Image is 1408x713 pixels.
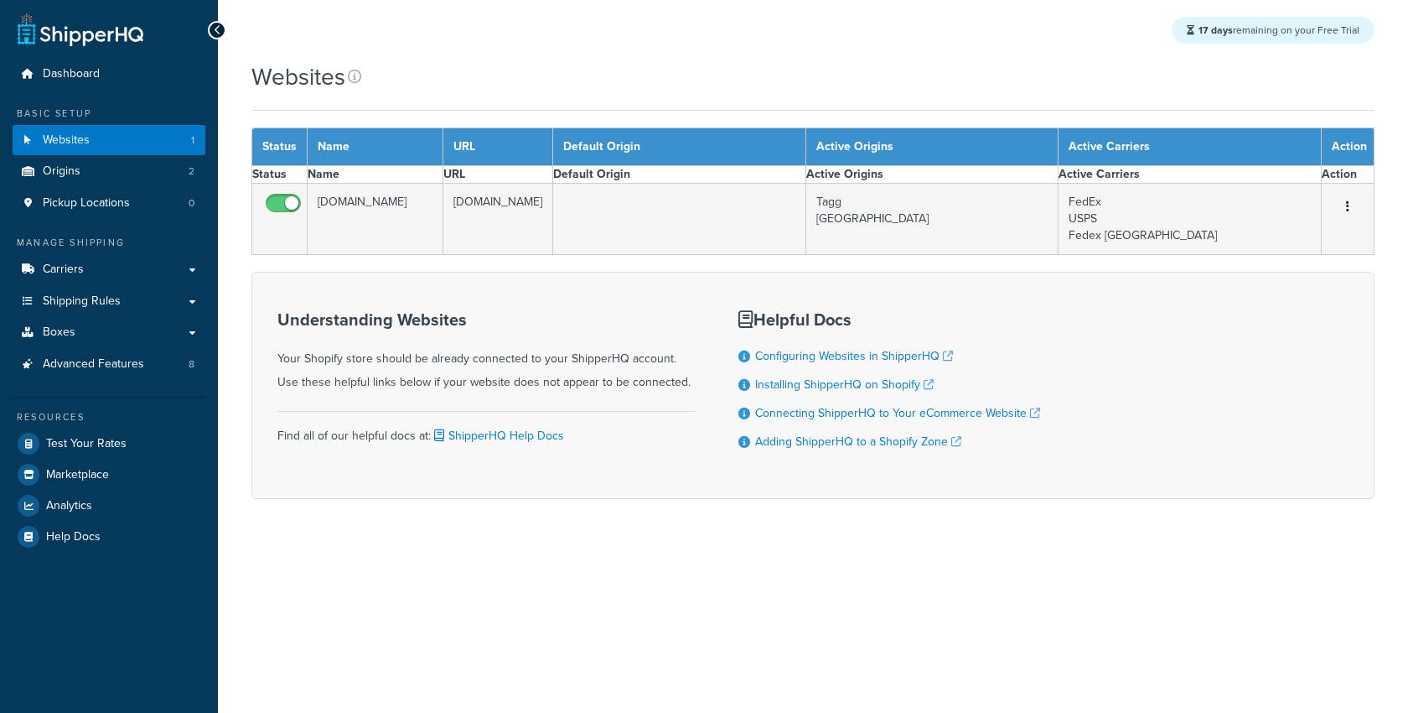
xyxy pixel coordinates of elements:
[1172,17,1374,44] div: remaining on your Free Trial
[805,166,1058,184] th: Active Origins
[43,164,80,179] span: Origins
[755,433,961,450] a: Adding ShipperHQ to a Shopify Zone
[553,166,805,184] th: Default Origin
[46,468,109,482] span: Marketplace
[13,429,205,459] a: Test Your Rates
[251,60,345,93] h1: Websites
[1058,128,1321,166] th: Active Carriers
[13,410,205,424] div: Resources
[252,128,308,166] th: Status
[1322,128,1374,166] th: Action
[13,349,205,380] a: Advanced Features 8
[1058,166,1321,184] th: Active Carriers
[189,357,194,372] span: 8
[46,499,92,513] span: Analytics
[46,530,101,544] span: Help Docs
[277,310,696,394] div: Your Shopify store should be already connected to your ShipperHQ account. Use these helpful links...
[443,166,553,184] th: URL
[43,67,100,81] span: Dashboard
[191,133,194,148] span: 1
[43,196,130,211] span: Pickup Locations
[1058,184,1321,255] td: FedEx USPS Fedex [GEOGRAPHIC_DATA]
[13,236,205,250] div: Manage Shipping
[13,156,205,187] li: Origins
[13,254,205,285] a: Carriers
[443,184,553,255] td: [DOMAIN_NAME]
[755,347,953,365] a: Configuring Websites in ShipperHQ
[755,404,1040,422] a: Connecting ShipperHQ to Your eCommerce Website
[13,125,205,156] a: Websites 1
[13,317,205,348] a: Boxes
[43,325,75,340] span: Boxes
[13,125,205,156] li: Websites
[13,491,205,521] a: Analytics
[13,522,205,552] a: Help Docs
[13,59,205,90] a: Dashboard
[43,294,121,309] span: Shipping Rules
[43,357,144,372] span: Advanced Features
[805,184,1058,255] td: Tagg [GEOGRAPHIC_DATA]
[1322,166,1374,184] th: Action
[755,376,934,393] a: Installing ShipperHQ on Shopify
[13,460,205,490] a: Marketplace
[13,156,205,187] a: Origins 2
[308,184,443,255] td: [DOMAIN_NAME]
[189,196,194,211] span: 0
[13,188,205,219] li: Pickup Locations
[308,166,443,184] th: Name
[189,164,194,179] span: 2
[252,166,308,184] th: Status
[13,286,205,317] a: Shipping Rules
[43,133,90,148] span: Websites
[46,437,127,451] span: Test Your Rates
[805,128,1058,166] th: Active Origins
[18,13,143,46] a: ShipperHQ Home
[13,107,205,121] div: Basic Setup
[553,128,805,166] th: Default Origin
[308,128,443,166] th: Name
[1198,23,1233,38] strong: 17 days
[277,411,696,448] div: Find all of our helpful docs at:
[13,188,205,219] a: Pickup Locations 0
[738,310,1040,329] h3: Helpful Docs
[443,128,553,166] th: URL
[13,349,205,380] li: Advanced Features
[277,310,696,329] h3: Understanding Websites
[43,263,84,277] span: Carriers
[431,427,564,445] a: ShipperHQ Help Docs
